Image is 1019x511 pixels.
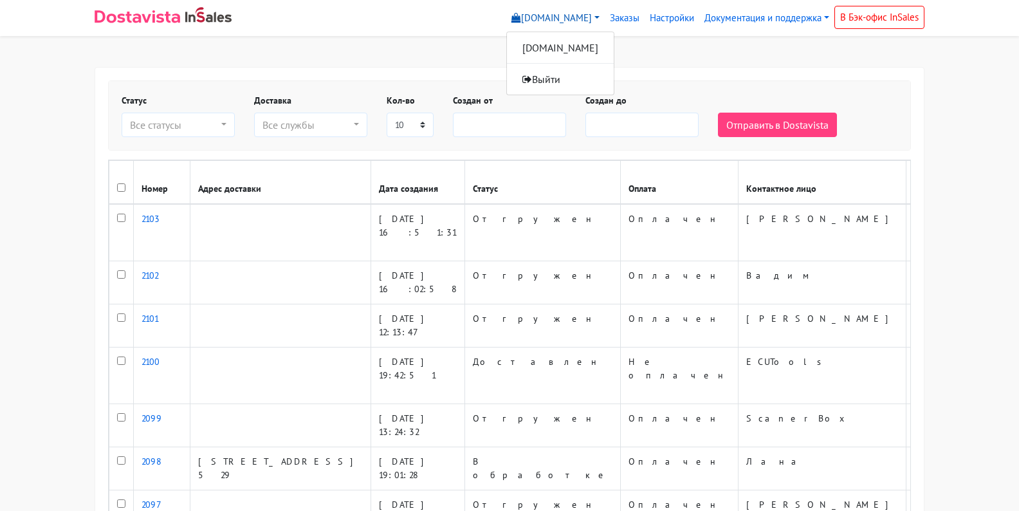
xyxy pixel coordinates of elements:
td: Оплачен [621,447,739,490]
label: Статус [122,94,147,107]
a: 2098 [142,456,161,467]
td: ECUTools [739,348,906,404]
div: Все статусы [130,117,219,133]
td: [PERSON_NAME] [739,204,906,261]
td: Отгружен [465,304,621,348]
a: 2103 [142,213,160,225]
a: 2102 [142,270,158,281]
td: Доставлен [465,348,621,404]
td: [DATE] 13:24:32 [371,404,465,447]
td: Оплачен [621,261,739,304]
th: Оплата [621,161,739,205]
td: Оплачен [621,404,739,447]
td: Отгружен [465,204,621,261]
td: [DATE] 16:02:58 [371,261,465,304]
a: Заказы [605,6,645,31]
label: Доставка [254,94,291,107]
a: Настройки [645,6,699,31]
img: InSales [185,7,232,23]
label: Создан до [585,94,627,107]
th: Адрес доставки [190,161,371,205]
a: 2101 [142,313,158,324]
th: Статус [465,161,621,205]
img: Dostavista - срочная курьерская служба доставки [95,10,180,23]
a: 2099 [142,413,162,424]
td: Не оплачен [621,348,739,404]
td: [STREET_ADDRESS] 529 [190,447,371,490]
td: ScanerBox [739,404,906,447]
button: Отправить в Dostavista [718,113,837,137]
td: В обработке [465,447,621,490]
a: 2100 [142,356,160,367]
td: [DATE] 12:13:47 [371,304,465,348]
label: Создан от [453,94,493,107]
td: Оплачен [621,204,739,261]
td: [PERSON_NAME] [739,304,906,348]
a: Документация и поддержка [699,6,834,31]
th: Номер [134,161,190,205]
label: Кол-во [387,94,415,107]
td: [DATE] 19:01:28 [371,447,465,490]
td: Отгружен [465,261,621,304]
td: Отгружен [465,404,621,447]
a: 2097 [142,499,173,510]
a: Выйти [507,69,614,89]
td: Оплачен [621,304,739,348]
th: Контактное лицо [739,161,906,205]
a: [DOMAIN_NAME] [506,6,605,31]
td: Вадим [739,261,906,304]
a: В Бэк-офис InSales [834,6,924,29]
button: Все статусы [122,113,235,137]
div: Все службы [262,117,351,133]
td: Лана [739,447,906,490]
div: [DOMAIN_NAME] [506,32,614,95]
th: Дата создания [371,161,465,205]
a: [DOMAIN_NAME] [507,37,614,58]
button: Все службы [254,113,367,137]
td: [DATE] 16:51:31 [371,204,465,261]
td: [DATE] 19:42:51 [371,348,465,404]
